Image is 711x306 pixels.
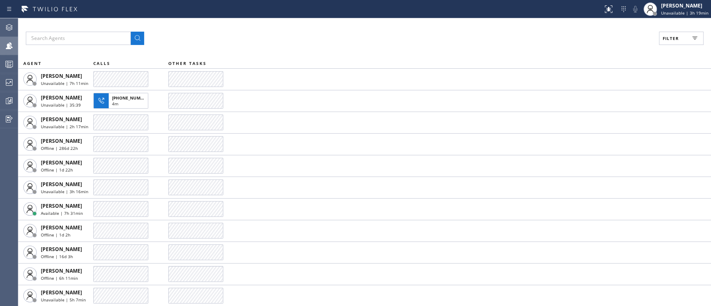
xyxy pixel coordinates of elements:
span: Offline | 286d 22h [41,145,78,151]
span: [PERSON_NAME] [41,246,82,253]
span: Offline | 6h 11min [41,275,78,281]
span: Unavailable | 7h 11min [41,80,88,86]
span: Filter [663,35,679,41]
span: [PERSON_NAME] [41,224,82,231]
span: Offline | 1d 2h [41,232,70,238]
span: [PERSON_NAME] [41,181,82,188]
span: Unavailable | 3h 19min [661,10,709,16]
span: AGENT [23,60,42,66]
span: Unavailable | 5h 7min [41,297,86,303]
span: Unavailable | 2h 17min [41,124,88,129]
span: OTHER TASKS [168,60,207,66]
span: [PERSON_NAME] [41,116,82,123]
span: [PHONE_NUMBER] [112,95,150,101]
span: [PERSON_NAME] [41,137,82,144]
button: Filter [659,32,704,45]
button: [PHONE_NUMBER]4m [93,90,151,111]
span: Unavailable | 35:39 [41,102,81,108]
span: Available | 7h 31min [41,210,83,216]
button: Mute [629,3,641,15]
span: [PERSON_NAME] [41,202,82,209]
span: [PERSON_NAME] [41,159,82,166]
input: Search Agents [26,32,131,45]
span: Offline | 16d 3h [41,254,73,259]
span: Unavailable | 3h 16min [41,189,88,194]
span: 4m [112,101,118,107]
span: Offline | 1d 22h [41,167,73,173]
span: [PERSON_NAME] [41,267,82,274]
span: [PERSON_NAME] [41,289,82,296]
div: [PERSON_NAME] [661,2,709,9]
span: CALLS [93,60,110,66]
span: [PERSON_NAME] [41,94,82,101]
span: [PERSON_NAME] [41,72,82,80]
